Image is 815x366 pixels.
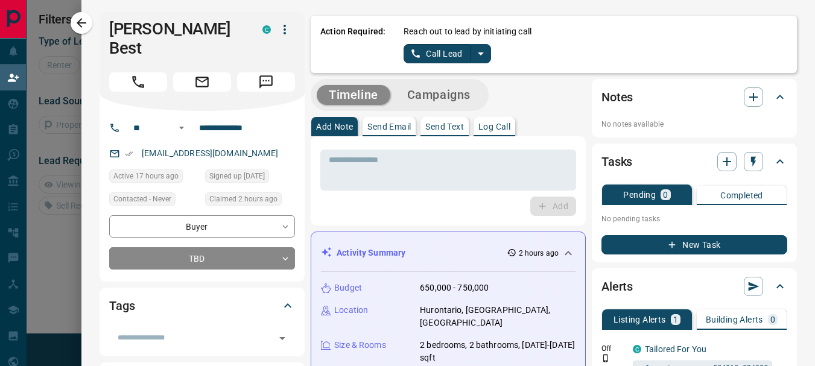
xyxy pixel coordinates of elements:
button: Timeline [317,85,390,105]
span: Active 17 hours ago [113,170,179,182]
p: Hurontario, [GEOGRAPHIC_DATA], [GEOGRAPHIC_DATA] [420,304,576,329]
h1: [PERSON_NAME] Best [109,19,244,58]
span: Contacted - Never [113,193,171,205]
div: condos.ca [633,345,641,353]
p: No pending tasks [601,210,787,228]
p: Budget [334,282,362,294]
p: 2 bedrooms, 2 bathrooms, [DATE]-[DATE] sqft [420,339,576,364]
svg: Email Verified [125,150,133,158]
div: Tasks [601,147,787,176]
p: 650,000 - 750,000 [420,282,489,294]
p: Building Alerts [706,315,763,324]
p: Action Required: [320,25,385,63]
div: Alerts [601,272,787,301]
div: Thu May 01 2025 [205,169,295,186]
p: Size & Rooms [334,339,386,352]
span: Call [109,72,167,92]
p: Add Note [316,122,353,131]
p: Activity Summary [337,247,405,259]
a: [EMAIL_ADDRESS][DOMAIN_NAME] [142,148,278,158]
p: 0 [663,191,668,199]
p: Reach out to lead by initiating call [404,25,531,38]
div: Sat Aug 16 2025 [205,192,295,209]
div: split button [404,44,491,63]
button: Campaigns [395,85,483,105]
button: Open [174,121,189,135]
svg: Push Notification Only [601,354,610,362]
span: Email [173,72,231,92]
p: Pending [623,191,656,199]
p: Completed [720,191,763,200]
p: 2 hours ago [519,248,559,259]
p: 0 [770,315,775,324]
div: Notes [601,83,787,112]
p: Send Text [425,122,464,131]
a: Tailored For You [645,344,706,354]
span: Message [237,72,295,92]
button: Call Lead [404,44,471,63]
p: No notes available [601,119,787,130]
h2: Tags [109,296,135,315]
span: Signed up [DATE] [209,170,265,182]
h2: Notes [601,87,633,107]
div: condos.ca [262,25,271,34]
h2: Alerts [601,277,633,296]
div: TBD [109,247,295,270]
p: Send Email [367,122,411,131]
button: Open [274,330,291,347]
p: Location [334,304,368,317]
div: Activity Summary2 hours ago [321,242,576,264]
div: Buyer [109,215,295,238]
div: Tags [109,291,295,320]
button: New Task [601,235,787,254]
p: Off [601,343,626,354]
p: 1 [673,315,678,324]
div: Fri Aug 15 2025 [109,169,199,186]
p: Log Call [478,122,510,131]
h2: Tasks [601,152,632,171]
span: Claimed 2 hours ago [209,193,277,205]
p: Listing Alerts [614,315,666,324]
